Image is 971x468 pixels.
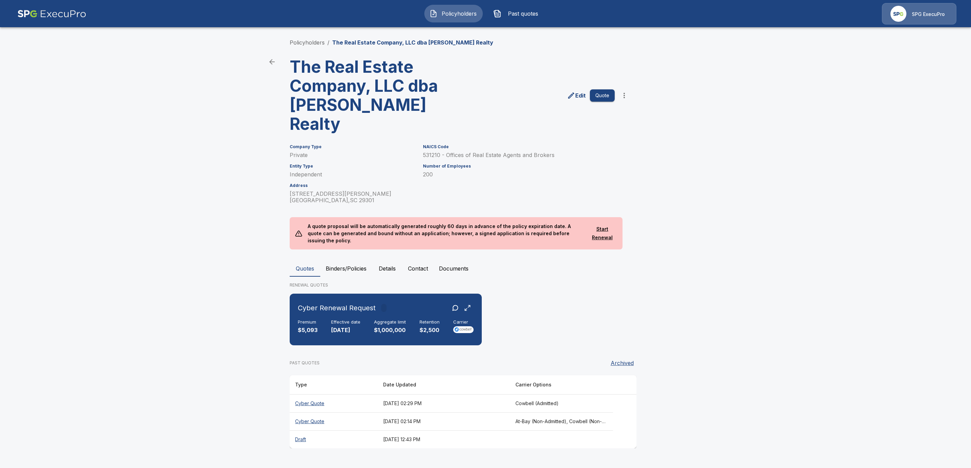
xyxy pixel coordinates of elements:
[423,171,615,178] p: 200
[566,90,587,101] a: edit
[587,223,617,244] button: Start Renewal
[378,430,510,448] th: [DATE] 12:43 PM
[320,260,372,277] button: Binders/Policies
[290,191,415,204] p: [STREET_ADDRESS][PERSON_NAME] [GEOGRAPHIC_DATA] , SC 29301
[493,10,501,18] img: Past quotes Icon
[575,91,586,100] p: Edit
[590,89,615,102] button: Quote
[378,375,510,395] th: Date Updated
[331,326,360,334] p: [DATE]
[423,144,615,149] h6: NAICS Code
[378,394,510,412] th: [DATE] 02:29 PM
[882,3,956,24] a: Agency IconSPG ExecuPro
[453,319,474,325] h6: Carrier
[290,394,378,412] th: Cyber Quote
[433,260,474,277] button: Documents
[420,326,440,334] p: $2,500
[290,183,415,188] h6: Address
[510,394,613,412] th: Cowbell (Admitted)
[504,10,542,18] span: Past quotes
[290,375,636,448] table: responsive table
[290,360,320,366] p: PAST QUOTES
[890,6,906,22] img: Agency Icon
[420,319,440,325] h6: Retention
[510,412,613,430] th: At-Bay (Non-Admitted), Cowbell (Non-Admitted), Corvus Cyber (Non-Admitted), Tokio Marine TMHCC (N...
[332,38,493,47] p: The Real Estate Company, LLC dba [PERSON_NAME] Realty
[290,164,415,169] h6: Entity Type
[290,171,415,178] p: Independent
[608,356,636,370] button: Archived
[290,57,458,134] h3: The Real Estate Company, LLC dba [PERSON_NAME] Realty
[290,39,325,46] a: Policyholders
[403,260,433,277] button: Contact
[290,260,320,277] button: Quotes
[290,412,378,430] th: Cyber Quote
[331,319,360,325] h6: Effective date
[327,38,329,47] li: /
[378,412,510,430] th: [DATE] 02:14 PM
[302,217,587,249] p: A quote proposal will be automatically generated roughly 60 days in advance of the policy expirat...
[290,152,415,158] p: Private
[290,375,378,395] th: Type
[265,55,279,69] a: back
[429,10,438,18] img: Policyholders Icon
[374,326,406,334] p: $1,000,000
[298,319,318,325] h6: Premium
[290,38,493,47] nav: breadcrumb
[372,260,403,277] button: Details
[510,375,613,395] th: Carrier Options
[298,326,318,334] p: $5,093
[290,430,378,448] th: Draft
[423,164,615,169] h6: Number of Employees
[374,319,406,325] h6: Aggregate limit
[912,11,945,18] p: SPG ExecuPro
[440,10,478,18] span: Policyholders
[290,260,681,277] div: policyholder tabs
[17,3,86,24] img: AA Logo
[424,5,483,22] button: Policyholders IconPolicyholders
[298,302,376,313] h6: Cyber Renewal Request
[617,89,631,102] button: more
[290,144,415,149] h6: Company Type
[488,5,547,22] button: Past quotes IconPast quotes
[290,282,681,288] p: RENEWAL QUOTES
[453,326,474,333] img: Carrier
[423,152,615,158] p: 531210 - Offices of Real Estate Agents and Brokers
